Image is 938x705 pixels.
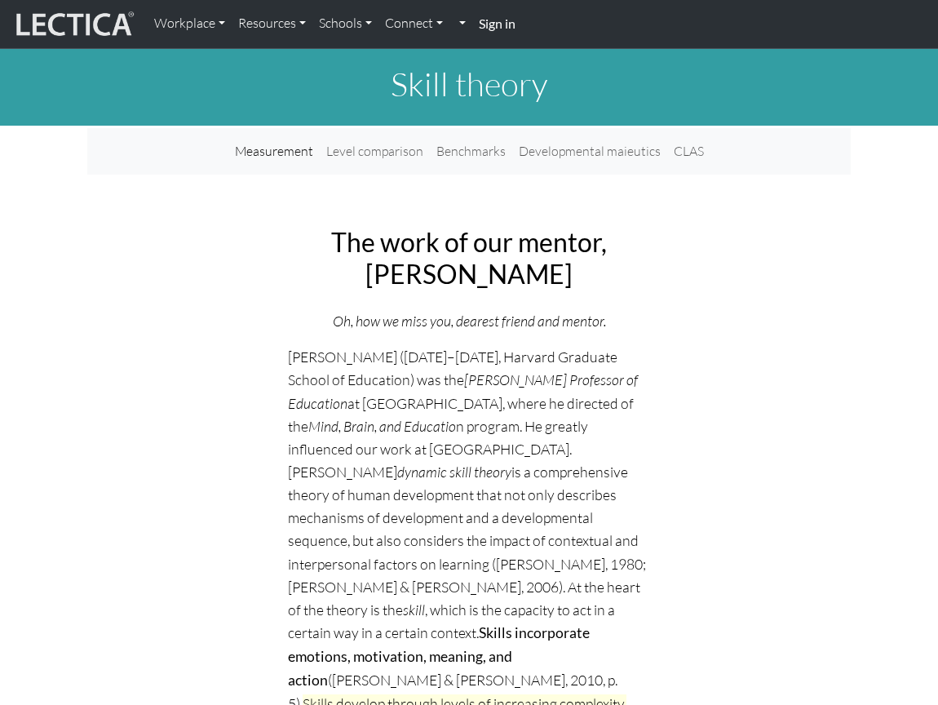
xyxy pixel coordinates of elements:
[479,16,515,31] strong: Sign in
[378,7,449,41] a: Connect
[397,463,511,481] i: dynamic skill theory
[148,7,232,41] a: Workplace
[228,135,320,168] a: Measurement
[430,135,512,168] a: Benchmarks
[288,370,638,411] i: [PERSON_NAME] Professor of Education
[312,7,378,41] a: Schools
[472,7,522,42] a: Sign in
[667,135,710,168] a: CLAS
[320,135,430,168] a: Level comparison
[403,601,425,619] i: skill
[288,227,650,290] h2: The work of our mentor, [PERSON_NAME]
[288,624,590,689] strong: Skills incorporate emotions, motivation, meaning, and action
[12,9,135,40] img: lecticalive
[87,64,851,104] h1: Skill theory
[512,135,667,168] a: Developmental maieutics
[333,312,606,330] i: Oh, how we miss you, dearest friend and mentor.
[232,7,312,41] a: Resources
[308,417,456,435] i: Mind, Brain, and Educatio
